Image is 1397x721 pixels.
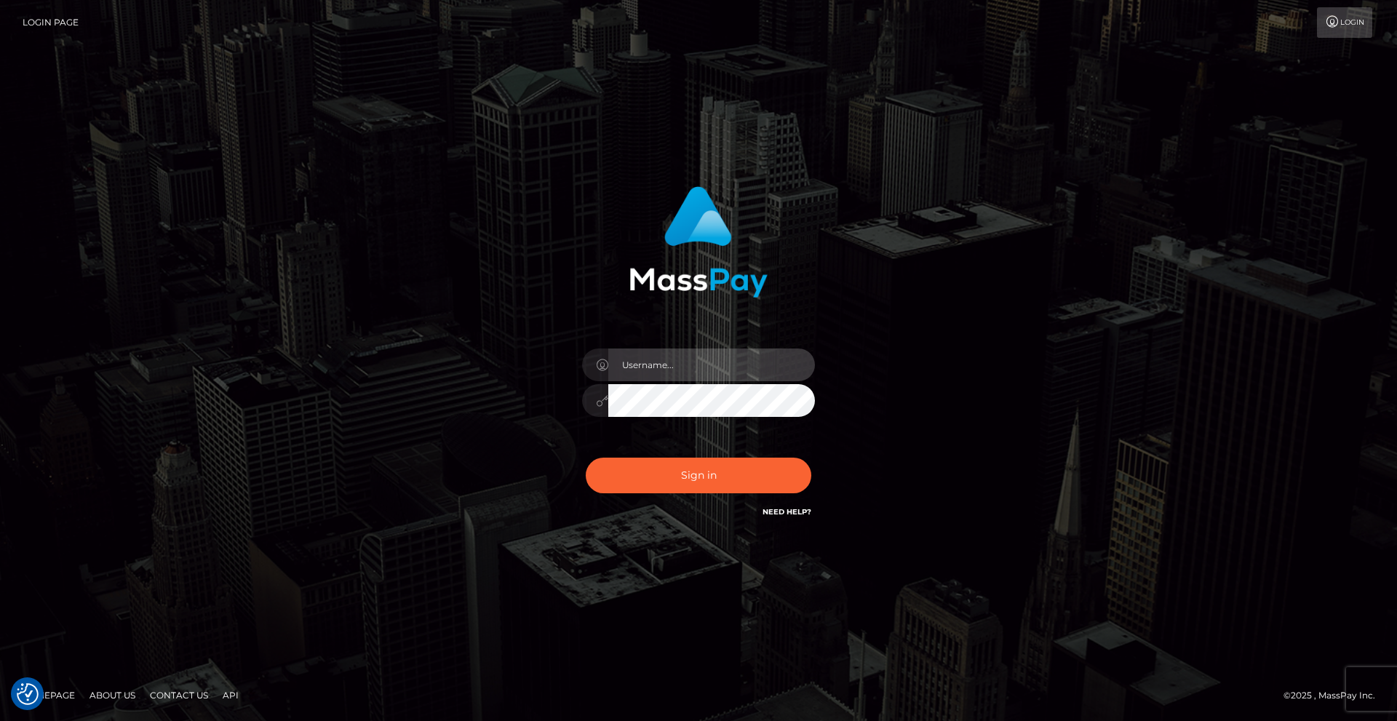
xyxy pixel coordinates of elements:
[17,683,39,705] button: Consent Preferences
[629,186,768,298] img: MassPay Login
[217,684,244,706] a: API
[23,7,79,38] a: Login Page
[763,507,811,517] a: Need Help?
[608,348,815,381] input: Username...
[17,683,39,705] img: Revisit consent button
[144,684,214,706] a: Contact Us
[16,684,81,706] a: Homepage
[586,458,811,493] button: Sign in
[1317,7,1372,38] a: Login
[84,684,141,706] a: About Us
[1283,688,1386,704] div: © 2025 , MassPay Inc.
